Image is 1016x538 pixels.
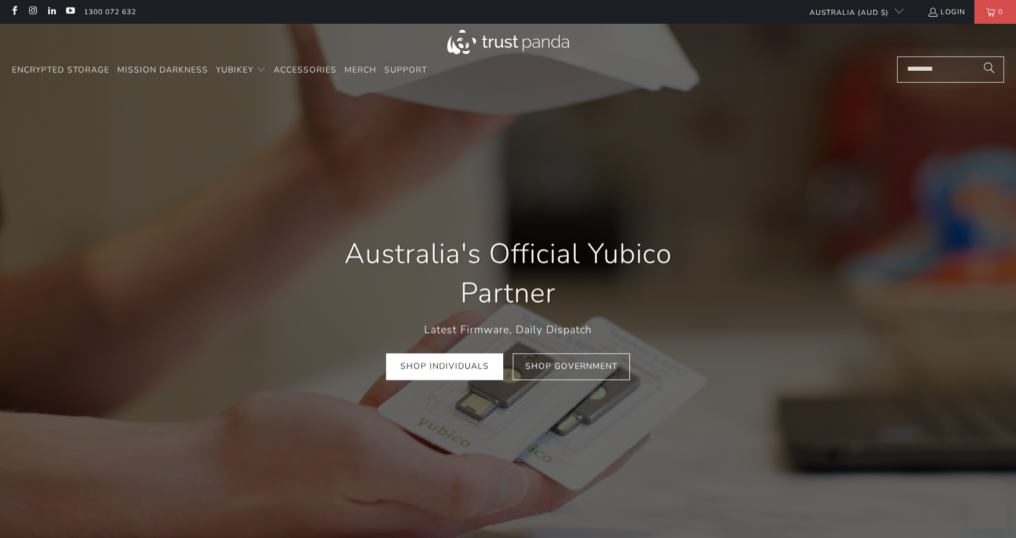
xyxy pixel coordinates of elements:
[344,64,377,75] span: Merch
[897,56,1004,83] input: Search...
[65,7,75,17] a: Trust Panda Australia on YouTube
[312,234,704,313] h1: Australia's Official Yubico Partner
[46,7,57,17] a: Trust Panda Australia on LinkedIn
[447,30,569,54] img: Trust Panda Australia
[312,322,704,339] p: Latest Firmware, Daily Dispatch
[117,64,208,75] span: Mission Darkness
[9,7,19,17] a: Trust Panda Australia on Facebook
[384,56,427,84] a: Support
[117,56,208,84] a: Mission Darkness
[384,64,427,75] span: Support
[274,64,337,75] span: Accessories
[386,354,503,380] a: Shop Individuals
[968,490,1006,528] iframe: Button to launch messaging window
[27,7,37,17] a: Trust Panda Australia on Instagram
[12,56,109,84] a: Encrypted Storage
[513,354,630,380] a: Shop Government
[216,56,266,84] summary: YubiKey
[12,56,427,84] nav: Translation missing: en.navigation.header.main_nav
[344,56,377,84] a: Merch
[927,5,965,18] a: Login
[12,64,109,75] span: Encrypted Storage
[274,56,337,84] a: Accessories
[216,64,253,75] span: YubiKey
[84,5,136,18] a: 1300 072 632
[974,56,1004,83] button: Search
